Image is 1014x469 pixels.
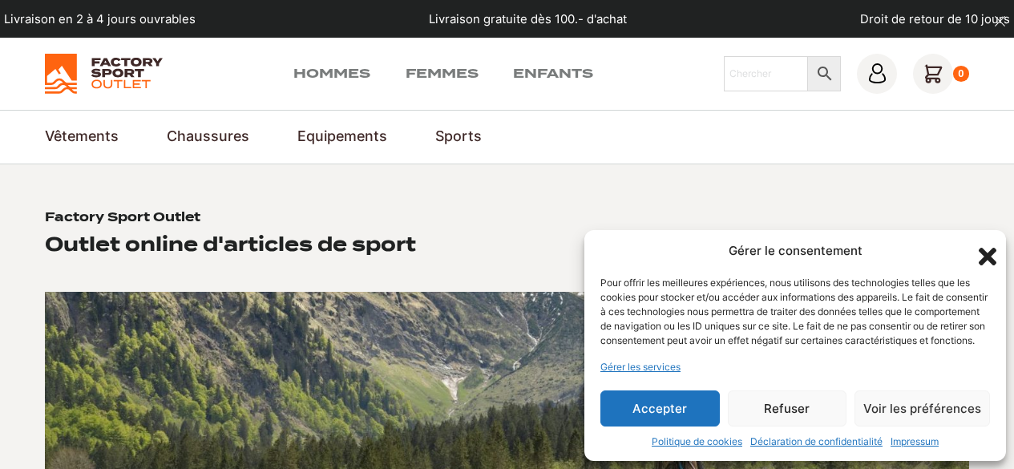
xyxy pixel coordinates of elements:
h2: Outlet online d'articles de sport [45,232,416,257]
a: Impressum [891,435,939,449]
a: Enfants [513,64,593,83]
a: Femmes [406,64,479,83]
button: Voir les préférences [854,390,990,427]
div: 0 [953,66,970,82]
button: dismiss [986,8,1014,36]
div: Fermer la boîte de dialogue [974,243,990,259]
a: Sports [435,126,482,148]
div: Gérer le consentement [729,242,863,261]
p: Livraison gratuite dès 100.- d'achat [429,10,627,28]
a: Politique de cookies [652,435,742,449]
a: Déclaration de confidentialité [750,435,883,449]
p: Livraison en 2 à 4 jours ouvrables [4,10,196,28]
a: Equipements [297,126,387,148]
h1: Factory Sport Outlet [45,210,200,225]
p: Droit de retour de 10 jours [860,10,1010,28]
button: Refuser [728,390,847,427]
img: Factory Sport Outlet [45,54,163,94]
a: Chaussures [167,126,249,148]
a: Gérer les services [600,360,681,374]
div: Pour offrir les meilleures expériences, nous utilisons des technologies telles que les cookies po... [600,276,988,348]
a: Hommes [293,64,370,83]
input: Chercher [724,56,808,91]
a: Vêtements [45,126,119,148]
button: Accepter [600,390,720,427]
